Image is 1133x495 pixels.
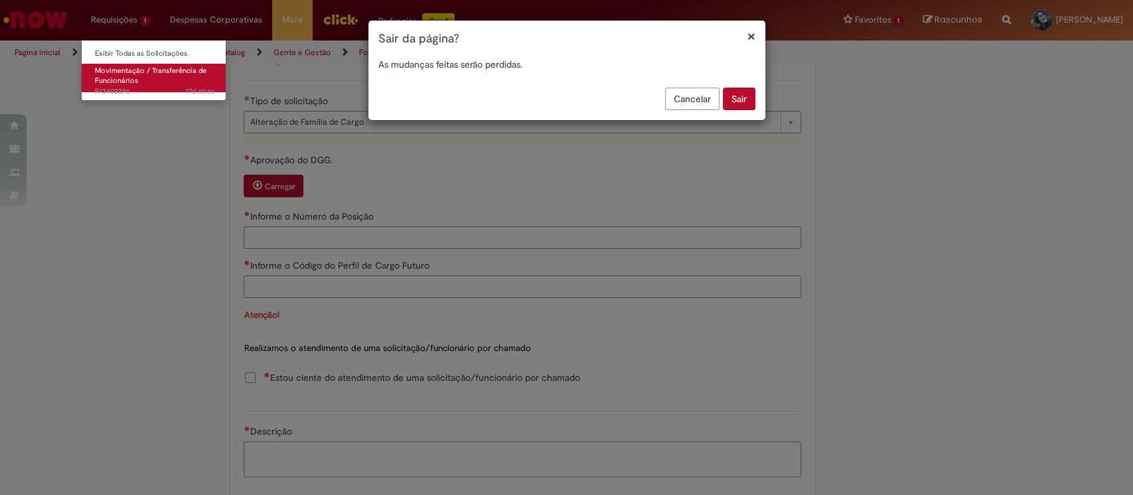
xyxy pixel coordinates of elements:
a: Exibir Todas as Solicitações [82,46,228,61]
button: Fechar modal [747,29,755,43]
button: Cancelar [665,88,719,110]
h1: Sair da página? [378,31,755,48]
span: Movimentação / Transferência de Funcionários [95,66,206,86]
ul: Requisições [81,40,226,101]
time: 12/08/2025 10:53:05 [186,86,214,96]
button: Sair [723,88,755,110]
span: 17d atrás [186,86,214,96]
span: R13402296 [95,86,214,97]
a: Aberto R13402296 : Movimentação / Transferência de Funcionários [82,64,228,92]
p: As mudanças feitas serão perdidas. [378,58,755,71]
